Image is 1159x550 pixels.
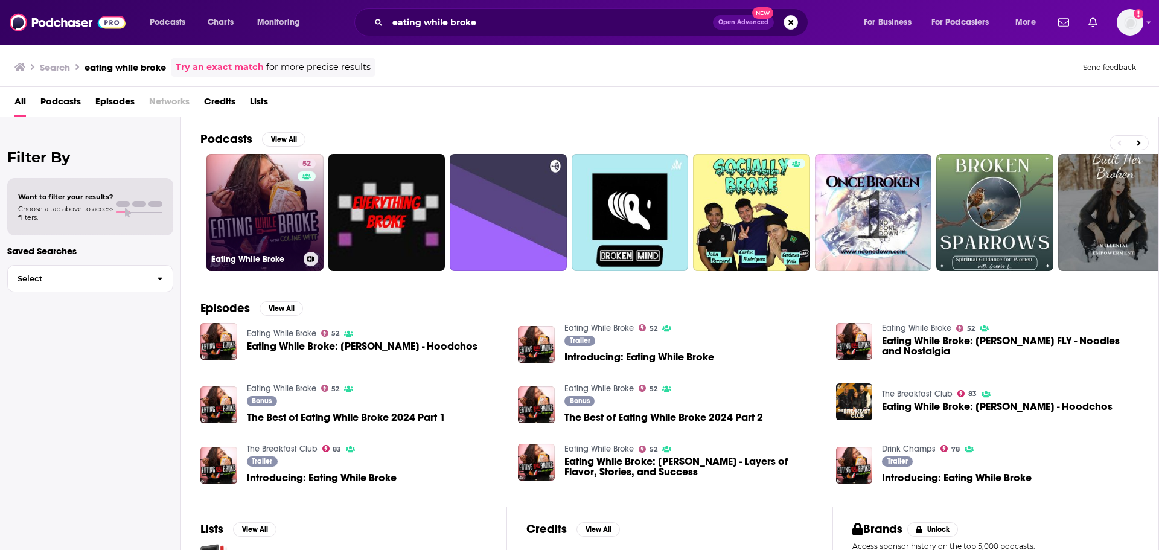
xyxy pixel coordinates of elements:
h3: Search [40,62,70,73]
span: Want to filter your results? [18,193,113,201]
button: View All [233,522,276,537]
a: 52 [639,385,657,392]
input: Search podcasts, credits, & more... [388,13,713,32]
span: 83 [333,447,341,452]
span: 52 [650,447,657,452]
span: Charts [208,14,234,31]
h2: Podcasts [200,132,252,147]
a: Introducing: Eating While Broke [564,352,714,362]
span: Open Advanced [718,19,768,25]
span: 52 [331,331,339,336]
div: Search podcasts, credits, & more... [366,8,820,36]
img: Podchaser - Follow, Share and Rate Podcasts [10,11,126,34]
a: PodcastsView All [200,132,305,147]
a: Try an exact match [176,60,264,74]
a: 52 [321,385,340,392]
img: Eating While Broke: ALYSHA BURNEY - Hoodchos [836,383,873,420]
h2: Filter By [7,149,173,166]
a: Eating While Broke [564,383,634,394]
a: Eating While Broke [564,323,634,333]
a: Eating While Broke: NICK CANNON - Layers of Flavor, Stories, and Success [564,456,822,477]
span: Networks [149,92,190,117]
a: Show notifications dropdown [1084,12,1102,33]
span: Lists [250,92,268,117]
svg: Add a profile image [1134,9,1143,19]
a: CreditsView All [526,522,620,537]
a: Eating While Broke [882,323,951,333]
button: View All [262,132,305,147]
span: Trailer [570,337,590,344]
span: Logged in as agoldsmithwissman [1117,9,1143,36]
span: 78 [951,447,960,452]
a: The Best of Eating While Broke 2024 Part 1 [247,412,445,423]
img: The Best of Eating While Broke 2024 Part 1 [200,386,237,423]
a: 52 [321,330,340,337]
span: for more precise results [266,60,371,74]
a: Credits [204,92,235,117]
a: Eating While Broke: DC YOUNG FLY - Noodles and Nostalgia [882,336,1139,356]
span: Trailer [887,458,908,465]
a: 52 [639,324,657,331]
a: Introducing: Eating While Broke [200,447,237,484]
img: The Best of Eating While Broke 2024 Part 2 [518,386,555,423]
a: Drink Champs [882,444,936,454]
span: New [752,7,774,19]
button: open menu [249,13,316,32]
img: Introducing: Eating While Broke [518,326,555,363]
h2: Brands [852,522,902,537]
span: 83 [968,391,977,397]
img: Eating While Broke: NICK CANNON - Layers of Flavor, Stories, and Success [518,444,555,481]
a: 83 [957,390,977,397]
img: User Profile [1117,9,1143,36]
img: Eating While Broke: ALYSHA BURNEY - Hoodchos [200,323,237,360]
span: Eating While Broke: [PERSON_NAME] - Hoodchos [247,341,477,351]
button: Show profile menu [1117,9,1143,36]
span: For Business [864,14,912,31]
button: open menu [855,13,927,32]
span: More [1015,14,1036,31]
button: Send feedback [1079,62,1140,72]
span: Bonus [570,397,590,405]
a: 78 [940,445,960,452]
span: 52 [650,326,657,331]
img: Eating While Broke: DC YOUNG FLY - Noodles and Nostalgia [836,323,873,360]
a: Introducing: Eating While Broke [247,473,397,483]
h3: eating while broke [85,62,166,73]
a: ListsView All [200,522,276,537]
button: View All [260,301,303,316]
span: Podcasts [150,14,185,31]
a: 52 [639,446,657,453]
a: The Best of Eating While Broke 2024 Part 2 [564,412,763,423]
span: Introducing: Eating While Broke [882,473,1032,483]
button: open menu [1007,13,1051,32]
span: Eating While Broke: [PERSON_NAME] FLY - Noodles and Nostalgia [882,336,1139,356]
button: Select [7,265,173,292]
a: Eating While Broke: ALYSHA BURNEY - Hoodchos [882,401,1113,412]
span: For Podcasters [931,14,989,31]
span: Monitoring [257,14,300,31]
h2: Credits [526,522,567,537]
a: Charts [200,13,241,32]
span: Trailer [252,458,272,465]
a: 83 [322,445,342,452]
img: Introducing: Eating While Broke [836,447,873,484]
a: EpisodesView All [200,301,303,316]
a: The Breakfast Club [247,444,318,454]
button: open menu [141,13,201,32]
a: 52Eating While Broke [206,154,324,271]
a: Episodes [95,92,135,117]
span: Bonus [252,397,272,405]
a: 52 [298,159,316,168]
p: Saved Searches [7,245,173,257]
button: View All [576,522,620,537]
a: Podcasts [40,92,81,117]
